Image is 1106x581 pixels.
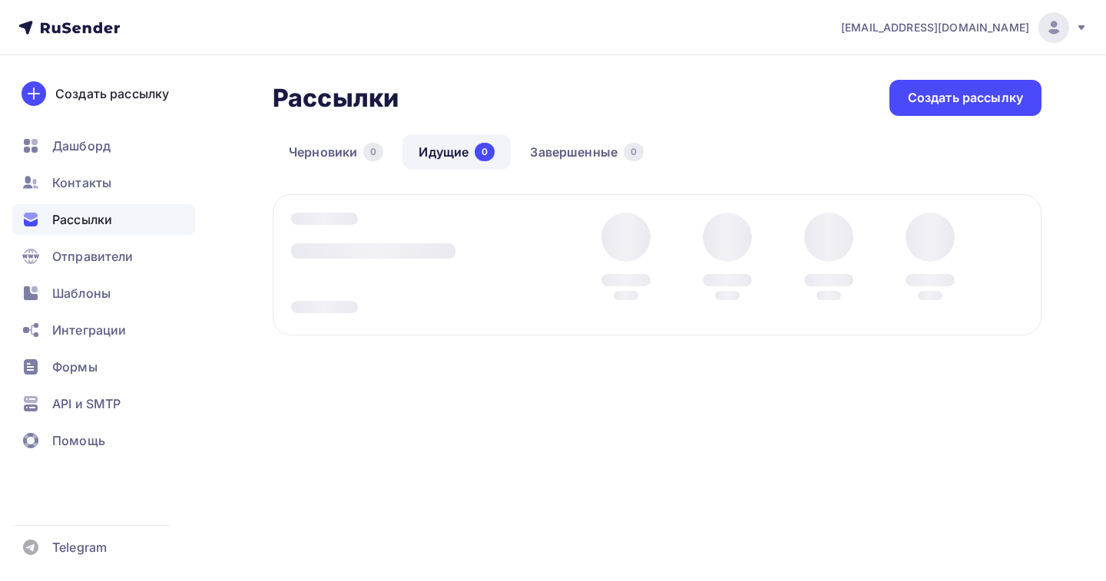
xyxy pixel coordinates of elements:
a: Отправители [12,241,195,272]
a: Черновики0 [273,134,399,170]
span: Помощь [52,431,105,450]
div: 0 [624,143,644,161]
span: Рассылки [52,210,112,229]
a: Рассылки [12,204,195,235]
a: Идущие0 [402,134,511,170]
a: Формы [12,352,195,382]
span: Шаблоны [52,284,111,302]
a: [EMAIL_ADDRESS][DOMAIN_NAME] [841,12,1088,43]
span: Отправители [52,247,134,266]
span: API и SMTP [52,394,121,413]
a: Шаблоны [12,278,195,309]
h2: Рассылки [273,83,399,114]
span: [EMAIL_ADDRESS][DOMAIN_NAME] [841,20,1029,35]
div: Создать рассылку [908,89,1023,107]
div: 0 [363,143,383,161]
span: Дашборд [52,137,111,155]
div: 0 [475,143,495,161]
div: Создать рассылку [55,84,169,103]
a: Контакты [12,167,195,198]
a: Завершенные0 [514,134,660,170]
span: Контакты [52,173,111,192]
span: Интеграции [52,321,126,339]
a: Дашборд [12,130,195,161]
span: Telegram [52,538,107,556]
span: Формы [52,358,98,376]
